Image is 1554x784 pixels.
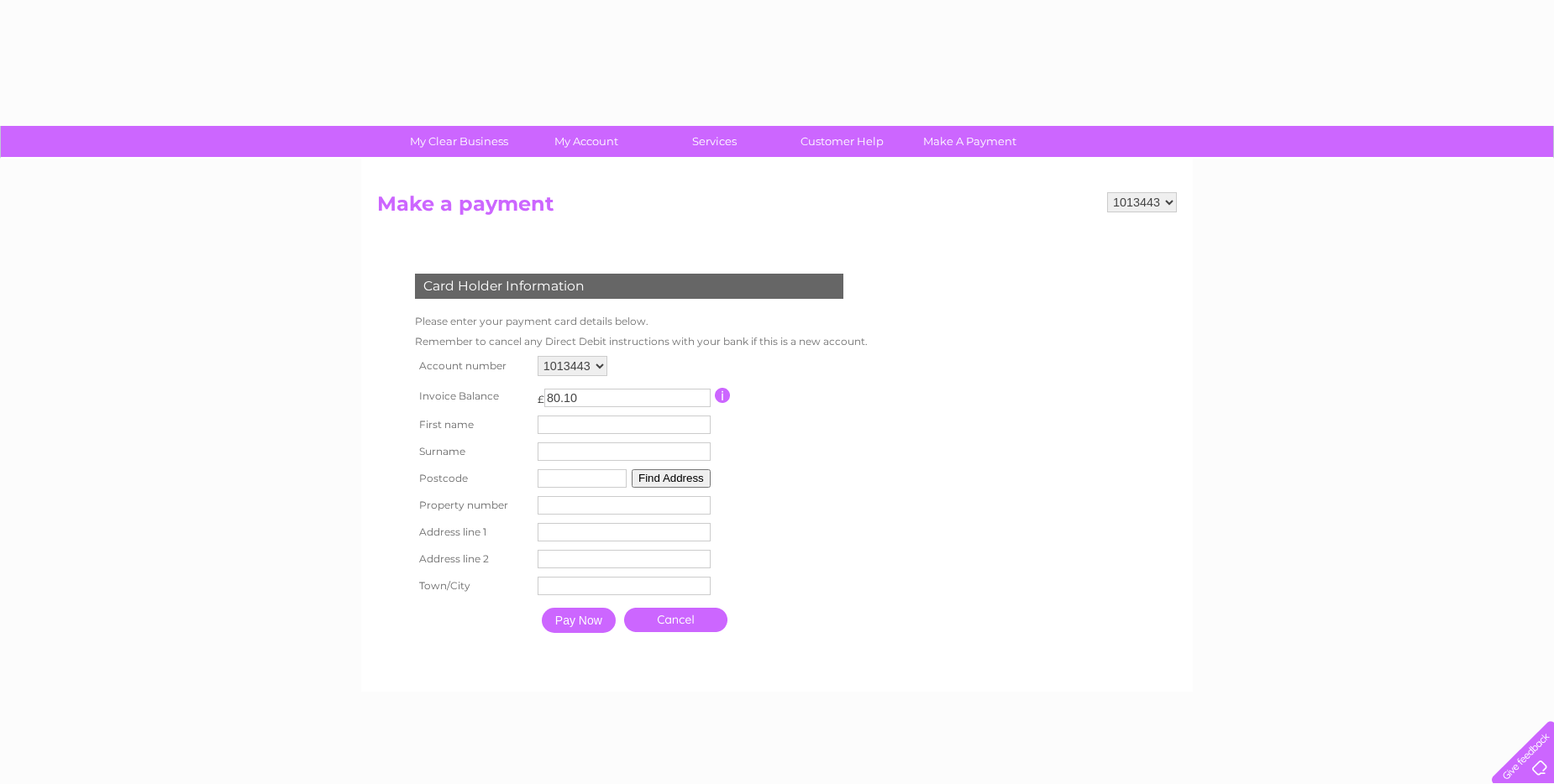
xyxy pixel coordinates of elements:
[411,352,533,380] th: Account number
[411,332,872,352] td: Remember to cancel any Direct Debit instructions with your bank if this is a new account.
[632,469,711,488] button: Find Address
[411,465,533,492] th: Postcode
[715,388,731,403] input: Information
[538,384,544,405] td: £
[411,546,533,572] th: Address line 2
[517,126,656,157] a: My Account
[411,519,533,546] th: Address line 1
[390,126,528,157] a: My Clear Business
[411,438,533,465] th: Surname
[624,608,727,632] a: Cancel
[411,492,533,519] th: Property number
[411,311,872,332] td: Please enter your payment card details below.
[411,572,533,599] th: Town/City
[415,274,843,299] div: Card Holder Information
[645,126,784,157] a: Services
[411,380,533,411] th: Invoice Balance
[900,126,1039,157] a: Make A Payment
[411,411,533,438] th: First name
[377,192,1177,224] h2: Make a payment
[773,126,911,157] a: Customer Help
[542,608,616,633] input: Pay Now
